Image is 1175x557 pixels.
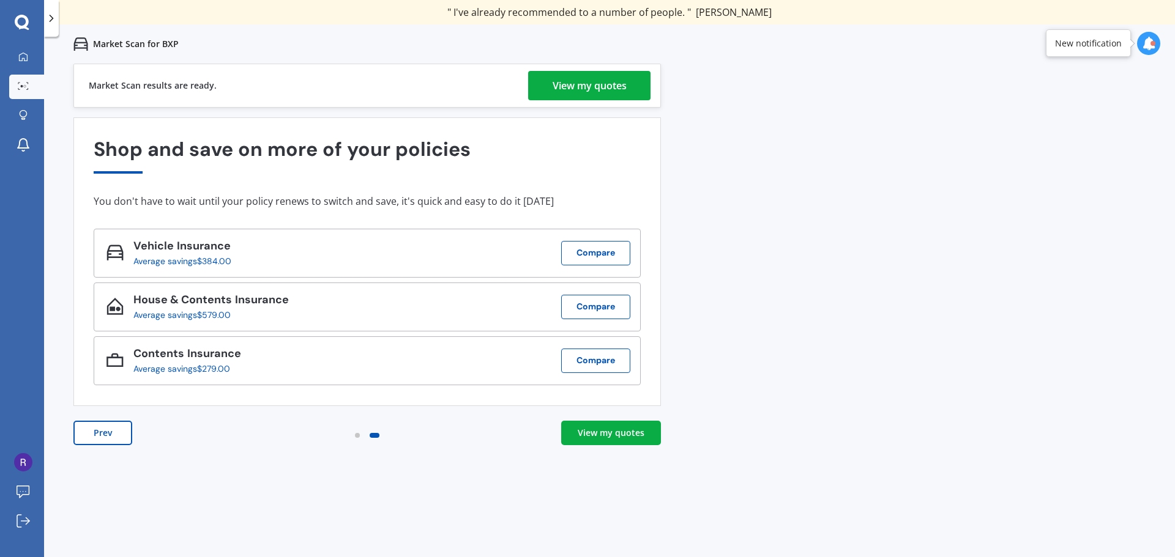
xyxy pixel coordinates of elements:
div: View my quotes [578,427,644,439]
img: Contents_icon [106,352,124,369]
button: Prev [73,421,132,445]
div: New notification [1055,37,1122,50]
p: Market Scan for BXP [93,38,179,50]
div: You don't have to wait until your policy renews to switch and save, it's quick and easy to do it ... [94,195,641,207]
button: Compare [561,349,630,373]
div: Vehicle [133,240,241,256]
div: Average savings $384.00 [133,256,231,266]
img: car.f15378c7a67c060ca3f3.svg [73,37,88,51]
div: Average savings $579.00 [133,310,279,320]
div: Market Scan results are ready. [89,64,217,107]
span: Insurance [232,292,289,307]
span: Insurance [184,346,241,361]
button: Compare [561,241,630,265]
div: House & Contents [133,293,289,310]
div: Shop and save on more of your policies [94,138,641,173]
a: View my quotes [561,421,661,445]
span: Insurance [174,238,231,253]
a: View my quotes [528,71,651,100]
div: View my quotes [553,71,627,100]
img: ACg8ocKhCl-slDeIoMVJw8TFSPwo50QQhGJweD-Ol-aPDZhGsthtXg=s96-c [14,453,32,471]
div: Average savings $279.00 [133,364,231,374]
img: House & Contents_icon [106,298,124,315]
button: Compare [561,295,630,319]
img: Vehicle_icon [106,244,124,261]
div: Contents [133,347,241,364]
